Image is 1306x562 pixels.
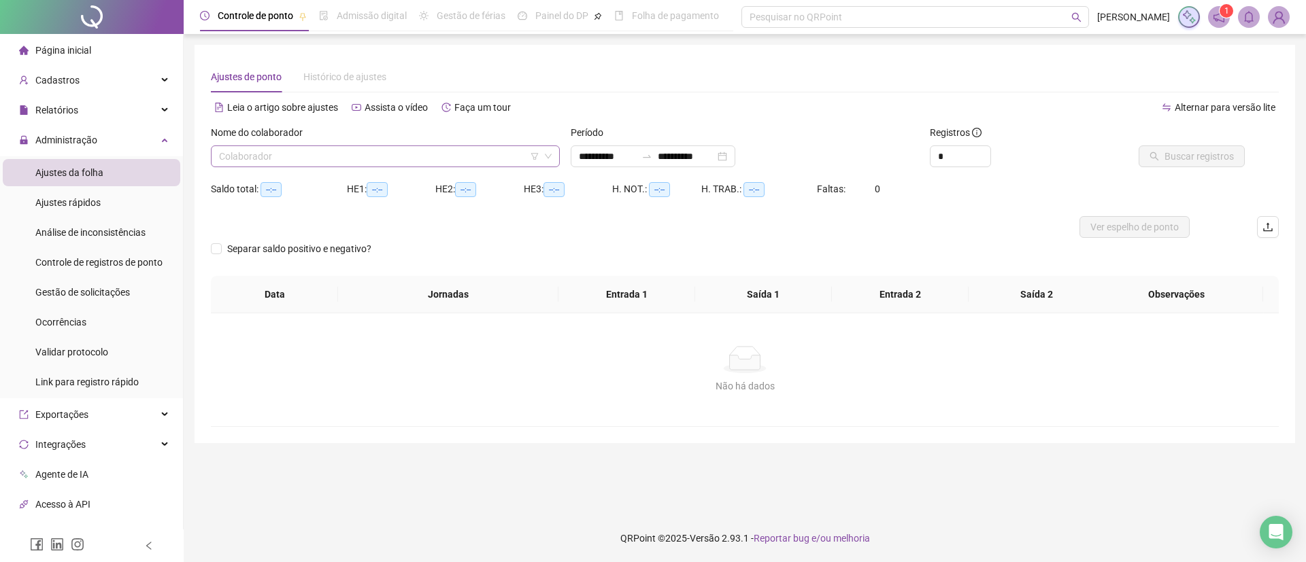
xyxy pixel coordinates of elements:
span: Exportações [35,409,88,420]
span: Assista o vídeo [365,102,428,113]
span: sun [419,11,429,20]
span: book [614,11,624,20]
span: upload [1262,222,1273,232]
span: user-add [19,75,29,85]
span: Aceite de uso [35,529,91,540]
span: Ajustes de ponto [211,71,282,82]
span: Faça um tour [454,102,511,113]
span: Leia o artigo sobre ajustes [227,102,338,113]
img: 39037 [1269,7,1289,27]
span: Separar saldo positivo e negativo? [222,241,377,256]
span: Cadastros [35,75,80,86]
th: Entrada 1 [558,276,695,313]
span: Faltas: [817,183,848,194]
span: export [19,410,29,419]
span: Agente de IA [35,469,88,480]
span: [PERSON_NAME] [1097,10,1170,24]
span: instagram [71,538,84,551]
span: home [19,46,29,55]
span: search [1071,12,1082,22]
span: Link para registro rápido [35,376,139,387]
th: Saída 2 [969,276,1105,313]
span: clock-circle [200,11,210,20]
span: Gestão de férias [437,10,505,21]
span: pushpin [594,12,602,20]
span: --:-- [367,182,388,197]
th: Observações [1090,276,1263,313]
span: bell [1243,11,1255,23]
span: dashboard [518,11,527,20]
div: Open Intercom Messenger [1260,516,1292,548]
span: --:-- [543,182,565,197]
span: --:-- [455,182,476,197]
footer: QRPoint © 2025 - 2.93.1 - [184,514,1306,562]
span: Gestão de solicitações [35,287,130,298]
span: Análise de inconsistências [35,227,146,238]
span: Integrações [35,439,86,450]
span: linkedin [50,538,64,551]
span: file-done [319,11,329,20]
div: HE 1: [347,181,435,197]
span: info-circle [972,128,982,137]
span: swap [1162,103,1171,112]
div: H. TRAB.: [701,181,817,197]
span: notification [1213,11,1225,23]
span: Painel do DP [535,10,588,21]
span: Alternar para versão lite [1175,102,1275,113]
span: file-text [214,103,224,112]
span: 0 [875,183,880,194]
div: HE 2: [435,181,524,197]
span: file [19,105,29,115]
span: Validar protocolo [35,347,108,357]
img: sparkle-icon.fc2bf0ac1784a2077858766a79e2daf3.svg [1182,10,1196,24]
button: Ver espelho de ponto [1079,216,1190,238]
span: Reportar bug e/ou melhoria [754,533,870,544]
span: down [544,152,552,160]
th: Data [211,276,338,313]
span: pushpin [299,12,307,20]
span: Folha de pagamento [632,10,719,21]
span: Acesso à API [35,499,90,510]
span: --:-- [649,182,670,197]
div: HE 3: [524,181,612,197]
span: --:-- [743,182,765,197]
span: Ajustes da folha [35,167,103,178]
div: Não há dados [227,379,1262,393]
span: 1 [1224,6,1229,16]
label: Período [571,125,612,140]
span: --:-- [261,182,282,197]
th: Entrada 2 [832,276,969,313]
div: Saldo total: [211,181,347,197]
span: Registros [930,125,982,140]
span: history [441,103,451,112]
span: Observações [1101,287,1252,302]
span: swap-right [641,151,652,162]
span: Página inicial [35,45,91,56]
span: Controle de registros de ponto [35,257,163,268]
span: Administração [35,135,97,145]
span: api [19,499,29,509]
span: lock [19,135,29,145]
span: Relatórios [35,105,78,116]
sup: 1 [1220,4,1233,18]
span: facebook [30,538,44,551]
div: H. NOT.: [612,181,701,197]
span: Admissão digital [337,10,407,21]
span: Controle de ponto [218,10,293,21]
button: Buscar registros [1139,145,1245,167]
span: youtube [352,103,361,112]
th: Jornadas [338,276,558,313]
span: Histórico de ajustes [303,71,386,82]
th: Saída 1 [695,276,832,313]
span: Ajustes rápidos [35,197,101,208]
span: Versão [690,533,720,544]
span: sync [19,440,29,449]
span: filter [531,152,539,160]
span: left [144,541,154,550]
label: Nome do colaborador [211,125,312,140]
span: Ocorrências [35,317,86,328]
span: to [641,151,652,162]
